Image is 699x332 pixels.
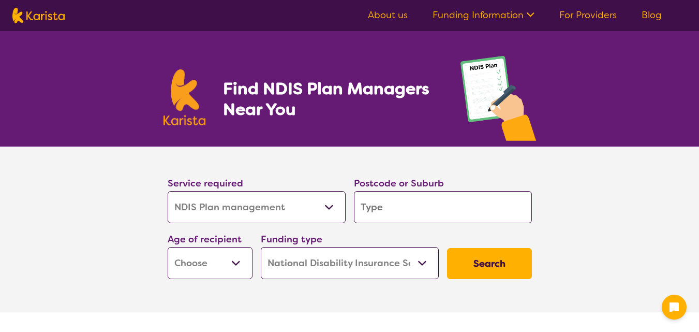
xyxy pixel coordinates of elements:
[642,9,662,21] a: Blog
[168,233,242,246] label: Age of recipient
[354,191,532,223] input: Type
[433,9,534,21] a: Funding Information
[354,177,444,190] label: Postcode or Suburb
[223,78,439,120] h1: Find NDIS Plan Managers Near You
[559,9,617,21] a: For Providers
[12,8,65,23] img: Karista logo
[168,177,243,190] label: Service required
[460,56,536,147] img: plan-management
[163,69,206,125] img: Karista logo
[368,9,408,21] a: About us
[261,233,322,246] label: Funding type
[447,248,532,279] button: Search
